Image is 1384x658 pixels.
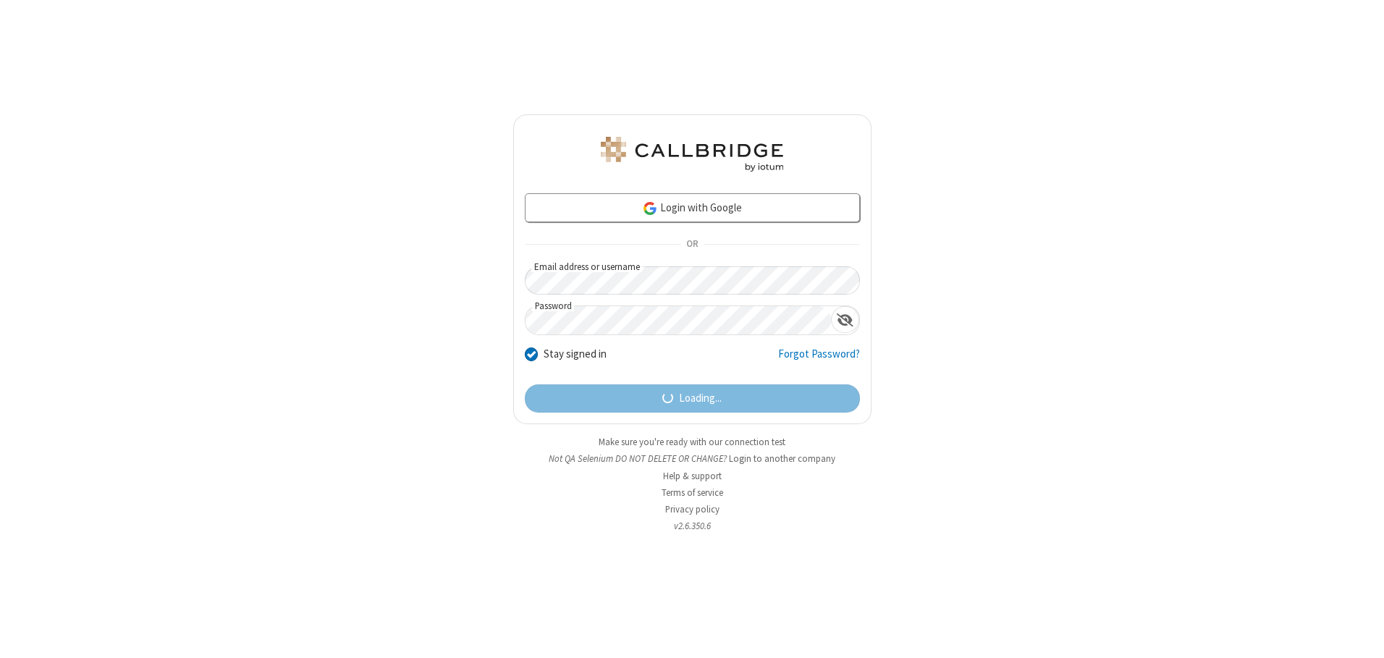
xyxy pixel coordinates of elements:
a: Forgot Password? [778,346,860,374]
a: Make sure you're ready with our connection test [599,436,785,448]
button: Login to another company [729,452,835,465]
input: Password [526,306,831,334]
input: Email address or username [525,266,860,295]
span: OR [680,235,704,255]
li: Not QA Selenium DO NOT DELETE OR CHANGE? [513,452,872,465]
a: Help & support [663,470,722,482]
a: Privacy policy [665,503,720,515]
a: Terms of service [662,486,723,499]
div: Show password [831,306,859,333]
label: Stay signed in [544,346,607,363]
a: Login with Google [525,193,860,222]
span: Loading... [679,390,722,407]
li: v2.6.350.6 [513,519,872,533]
img: google-icon.png [642,201,658,216]
button: Loading... [525,384,860,413]
img: QA Selenium DO NOT DELETE OR CHANGE [598,137,786,172]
